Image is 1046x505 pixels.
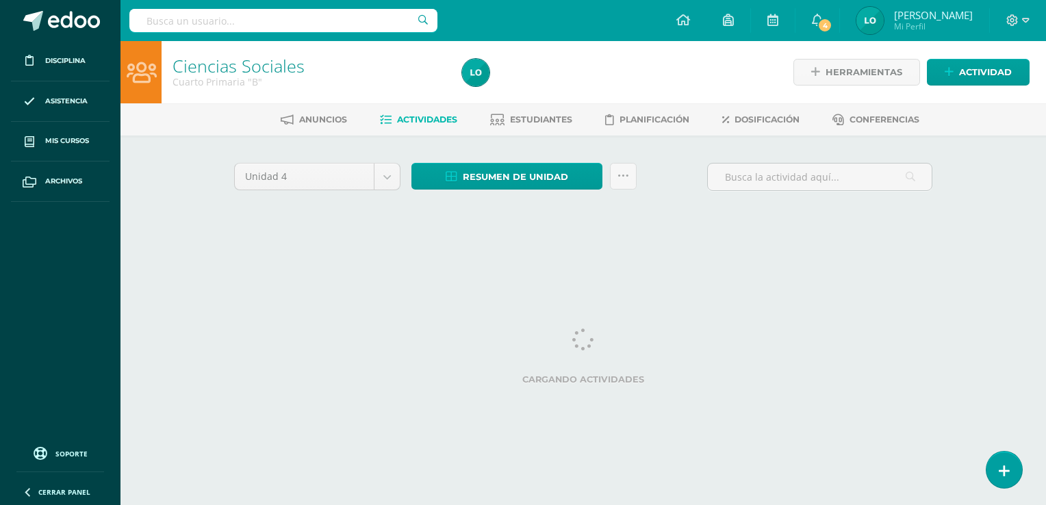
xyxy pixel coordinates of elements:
a: Unidad 4 [235,164,400,190]
a: Dosificación [722,109,800,131]
a: Disciplina [11,41,110,81]
span: Soporte [55,449,88,458]
span: Estudiantes [510,114,572,125]
span: Actividades [397,114,457,125]
label: Cargando actividades [234,374,932,385]
h1: Ciencias Sociales [173,56,446,75]
span: Mis cursos [45,135,89,146]
a: Soporte [16,443,104,462]
a: Anuncios [281,109,347,131]
a: Actividades [380,109,457,131]
a: Archivos [11,161,110,202]
input: Busca un usuario... [129,9,437,32]
span: Herramientas [826,60,902,85]
a: Herramientas [793,59,920,86]
span: 4 [817,18,832,33]
img: 3741b5ecfe3cf2bdabaa89a223feb945.png [462,59,489,86]
a: Planificación [605,109,689,131]
span: Conferencias [850,114,919,125]
a: Conferencias [832,109,919,131]
a: Mis cursos [11,122,110,162]
a: Estudiantes [490,109,572,131]
span: Disciplina [45,55,86,66]
a: Ciencias Sociales [173,54,305,77]
a: Resumen de unidad [411,163,602,190]
span: Archivos [45,176,82,187]
span: Actividad [959,60,1012,85]
span: Resumen de unidad [463,164,568,190]
div: Cuarto Primaria 'B' [173,75,446,88]
span: Asistencia [45,96,88,107]
input: Busca la actividad aquí... [708,164,932,190]
span: Planificación [620,114,689,125]
img: 3741b5ecfe3cf2bdabaa89a223feb945.png [856,7,884,34]
span: Cerrar panel [38,487,90,497]
span: Unidad 4 [245,164,363,190]
span: [PERSON_NAME] [894,8,973,22]
a: Actividad [927,59,1030,86]
span: Anuncios [299,114,347,125]
a: Asistencia [11,81,110,122]
span: Mi Perfil [894,21,973,32]
span: Dosificación [735,114,800,125]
